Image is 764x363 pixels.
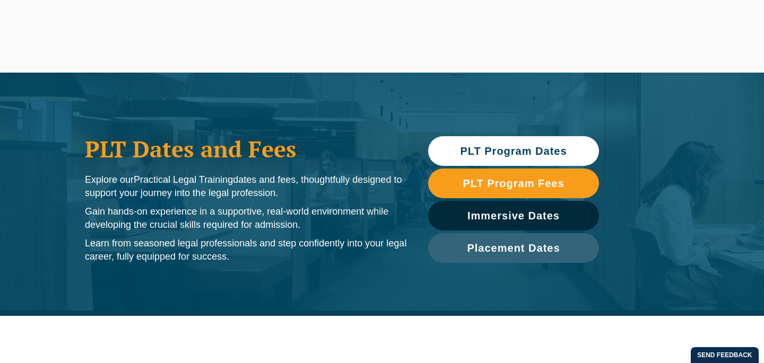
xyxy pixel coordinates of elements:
p: Gain hands-on experience in a supportive, real-world environment while developing the crucial ski... [85,205,407,232]
a: Immersive Dates [428,201,599,231]
p: Explore our dates and fees, thoughtfully designed to support your journey into the legal profession. [85,173,407,200]
span: PLT Program Dates [460,146,567,156]
span: Placement Dates [467,243,560,253]
h1: PLT Dates and Fees [85,136,407,162]
span: Immersive Dates [467,210,560,221]
p: Learn from seasoned legal professionals and step confidently into your legal career, fully equipp... [85,237,407,263]
span: PLT Program Fees [463,178,564,189]
span: Practical Legal Training [134,174,233,185]
a: PLT Program Fees [428,169,599,198]
a: Placement Dates [428,233,599,263]
a: PLT Program Dates [428,136,599,166]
